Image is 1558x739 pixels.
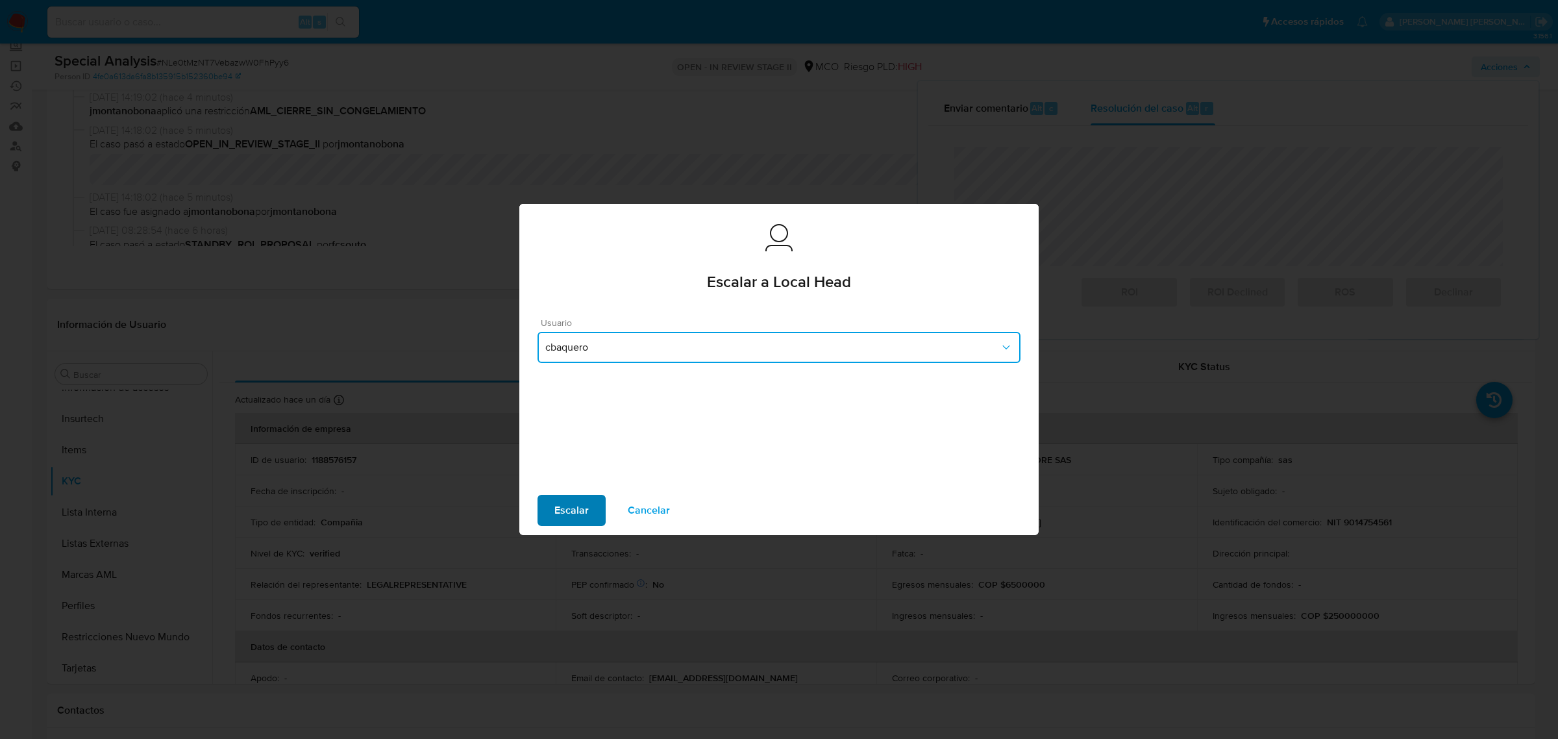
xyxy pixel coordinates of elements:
[707,274,851,290] span: Escalar a Local Head
[628,496,670,525] span: Cancelar
[611,495,687,526] button: Cancelar
[545,341,1000,354] span: cbaquero
[541,318,1024,327] span: Usuario
[538,495,606,526] button: Escalar
[538,332,1020,363] button: cbaquero
[554,496,589,525] span: Escalar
